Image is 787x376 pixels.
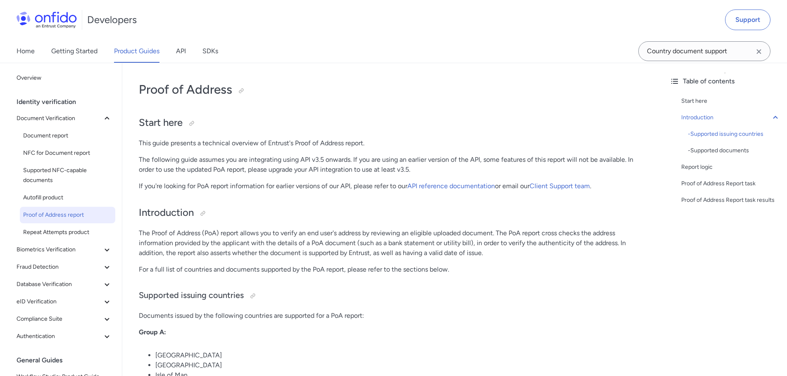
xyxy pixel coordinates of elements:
[13,328,115,345] button: Authentication
[23,131,112,141] span: Document report
[13,110,115,127] button: Document Verification
[17,297,102,307] span: eID Verification
[87,13,137,26] h1: Developers
[139,138,647,148] p: This guide presents a technical overview of Entrust's Proof of Address report.
[638,41,770,61] input: Onfido search input field
[23,148,112,158] span: NFC for Document report
[17,314,102,324] span: Compliance Suite
[17,12,77,28] img: Onfido Logo
[530,182,590,190] a: Client Support team
[114,40,159,63] a: Product Guides
[688,129,780,139] a: -Supported issuing countries
[725,9,770,30] a: Support
[17,245,102,255] span: Biometrics Verification
[17,94,119,110] div: Identity verification
[23,210,112,220] span: Proof of Address report
[407,182,495,190] a: API reference documentation
[13,276,115,293] button: Database Verification
[670,76,780,86] div: Table of contents
[23,193,112,203] span: Autofill product
[155,350,647,360] li: [GEOGRAPHIC_DATA]
[20,207,115,223] a: Proof of Address report
[681,162,780,172] a: Report logic
[681,96,780,106] a: Start here
[17,279,102,289] span: Database Verification
[20,145,115,161] a: NFC for Document report
[13,293,115,310] button: eID Verification
[681,179,780,189] a: Proof of Address Report task
[202,40,218,63] a: SDKs
[139,265,647,274] p: For a full list of countries and documents supported by the PoA report, please refer to the secti...
[17,262,102,272] span: Fraud Detection
[681,195,780,205] a: Proof of Address Report task results
[17,73,112,83] span: Overview
[139,81,647,98] h1: Proof of Address
[13,311,115,327] button: Compliance Suite
[20,162,115,189] a: Supported NFC-capable documents
[176,40,186,63] a: API
[139,311,647,321] p: Documents issued by the following countries are supported for a PoA report:
[139,228,647,258] p: The Proof of Address (PoA) report allows you to verify an end user's address by reviewing an elig...
[23,227,112,237] span: Repeat Attempts product
[17,331,102,341] span: Authentication
[17,352,119,369] div: General Guides
[20,224,115,241] a: Repeat Attempts product
[754,47,764,57] svg: Clear search field button
[20,128,115,144] a: Document report
[139,116,647,130] h2: Start here
[155,360,647,370] li: [GEOGRAPHIC_DATA]
[13,70,115,86] a: Overview
[139,181,647,191] p: If you're looking for PoA report information for earlier versions of our API, please refer to our...
[51,40,97,63] a: Getting Started
[681,113,780,123] a: Introduction
[13,241,115,258] button: Biometrics Verification
[688,146,780,156] div: - Supported documents
[139,155,647,175] p: The following guide assumes you are integrating using API v3.5 onwards. If you are using an earli...
[17,40,35,63] a: Home
[688,129,780,139] div: - Supported issuing countries
[139,206,647,220] h2: Introduction
[688,146,780,156] a: -Supported documents
[17,114,102,123] span: Document Verification
[23,166,112,185] span: Supported NFC-capable documents
[20,189,115,206] a: Autofill product
[139,328,166,336] strong: Group A:
[13,259,115,275] button: Fraud Detection
[139,289,647,303] h3: Supported issuing countries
